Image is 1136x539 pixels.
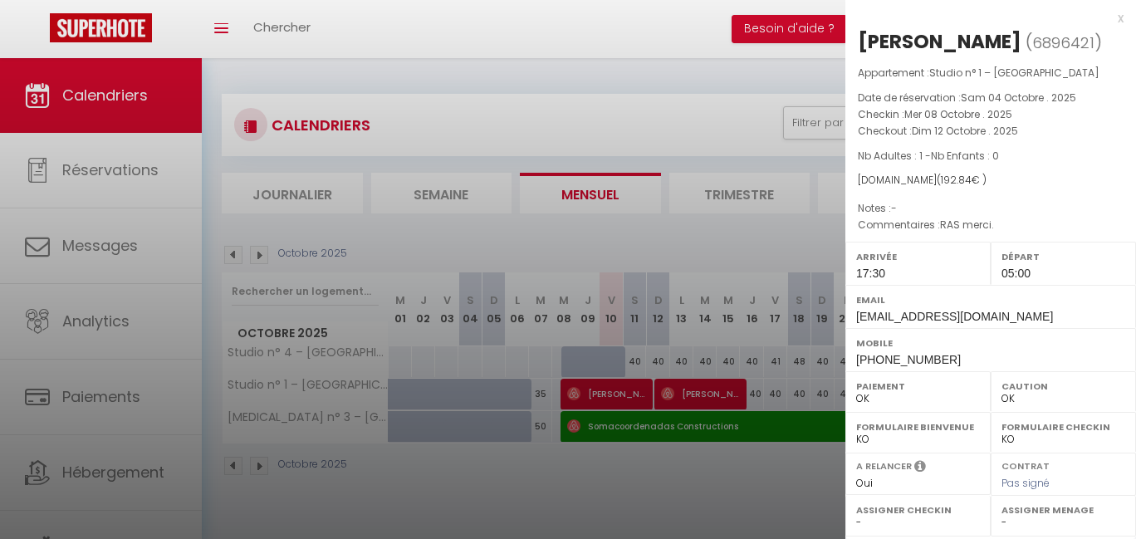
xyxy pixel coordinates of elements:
[858,90,1124,106] p: Date de réservation :
[858,149,999,163] span: Nb Adultes : 1 -
[1026,31,1102,54] span: ( )
[845,8,1124,28] div: x
[856,292,1125,308] label: Email
[858,173,1124,189] div: [DOMAIN_NAME]
[856,378,980,394] label: Paiement
[858,28,1021,55] div: [PERSON_NAME]
[1001,378,1125,394] label: Caution
[858,200,1124,217] p: Notes :
[858,106,1124,123] p: Checkin :
[1001,459,1050,470] label: Contrat
[856,248,980,265] label: Arrivée
[856,335,1125,351] label: Mobile
[912,124,1018,138] span: Dim 12 Octobre . 2025
[891,201,897,215] span: -
[1001,476,1050,490] span: Pas signé
[858,217,1124,233] p: Commentaires :
[1001,248,1125,265] label: Départ
[941,173,972,187] span: 192.84
[1001,267,1031,280] span: 05:00
[856,459,912,473] label: A relancer
[940,218,994,232] span: RAS merci.
[914,459,926,478] i: Sélectionner OUI si vous souhaiter envoyer les séquences de messages post-checkout
[858,65,1124,81] p: Appartement :
[856,310,1053,323] span: [EMAIL_ADDRESS][DOMAIN_NAME]
[937,173,987,187] span: ( € )
[856,502,980,518] label: Assigner Checkin
[856,267,885,280] span: 17:30
[961,91,1076,105] span: Sam 04 Octobre . 2025
[1001,502,1125,518] label: Assigner Menage
[931,149,999,163] span: Nb Enfants : 0
[1032,32,1094,53] span: 6896421
[856,419,980,435] label: Formulaire Bienvenue
[858,123,1124,140] p: Checkout :
[1001,419,1125,435] label: Formulaire Checkin
[904,107,1012,121] span: Mer 08 Octobre . 2025
[856,353,961,366] span: [PHONE_NUMBER]
[929,66,1099,80] span: Studio n° 1 – [GEOGRAPHIC_DATA]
